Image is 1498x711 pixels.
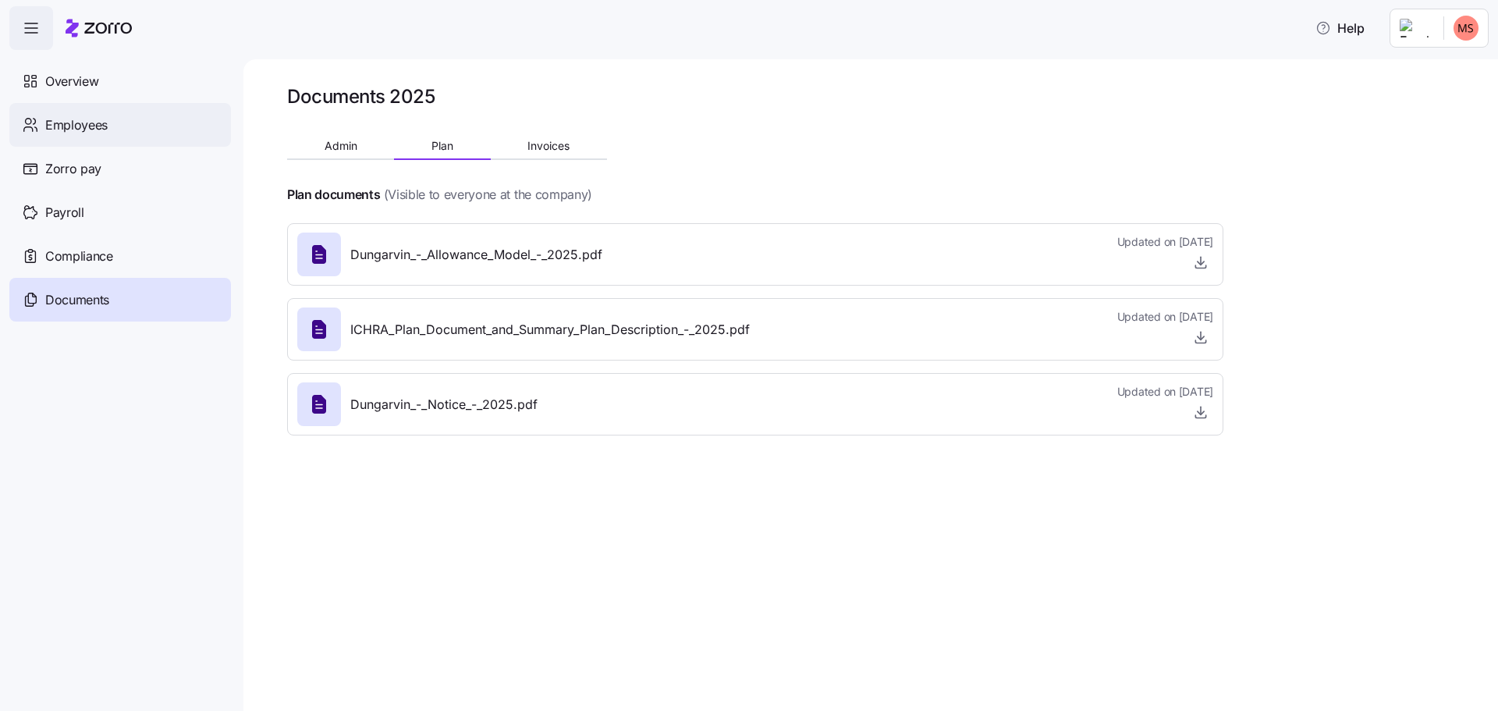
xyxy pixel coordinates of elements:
[287,186,381,204] h4: Plan documents
[1117,384,1213,400] span: Updated on [DATE]
[45,72,98,91] span: Overview
[1400,19,1431,37] img: Employer logo
[45,203,84,222] span: Payroll
[45,159,101,179] span: Zorro pay
[431,140,453,151] span: Plan
[9,234,231,278] a: Compliance
[350,320,750,340] span: ICHRA_Plan_Document_and_Summary_Plan_Description_-_2025.pdf
[9,59,231,103] a: Overview
[1315,19,1365,37] span: Help
[9,103,231,147] a: Employees
[45,247,113,266] span: Compliance
[527,140,570,151] span: Invoices
[45,116,108,135] span: Employees
[384,185,592,204] span: (Visible to everyone at the company)
[325,140,357,151] span: Admin
[1303,12,1377,44] button: Help
[45,290,109,310] span: Documents
[1117,234,1213,250] span: Updated on [DATE]
[9,190,231,234] a: Payroll
[350,395,538,414] span: Dungarvin_-_Notice_-_2025.pdf
[9,147,231,190] a: Zorro pay
[9,278,231,322] a: Documents
[1117,309,1213,325] span: Updated on [DATE]
[287,84,435,108] h1: Documents 2025
[1454,16,1478,41] img: 2036fec1cf29fd21ec70dd10b3e8dc14
[350,245,602,265] span: Dungarvin_-_Allowance_Model_-_2025.pdf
